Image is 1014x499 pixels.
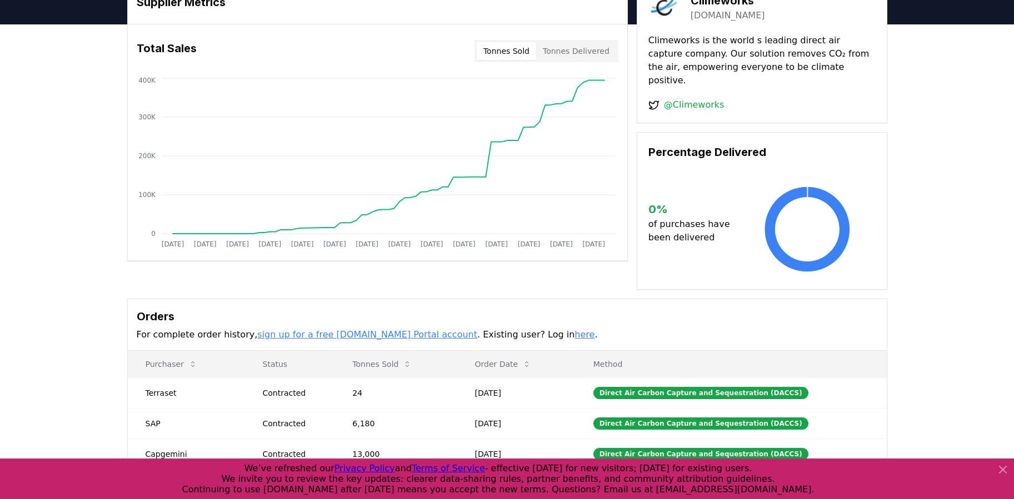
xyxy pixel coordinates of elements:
[517,240,540,248] tspan: [DATE]
[263,418,326,429] div: Contracted
[323,240,346,248] tspan: [DATE]
[128,408,245,438] td: SAP
[453,240,476,248] tspan: [DATE]
[593,448,808,460] div: Direct Air Carbon Capture and Sequestration (DACCS)
[536,42,616,60] button: Tonnes Delivered
[254,359,326,370] p: Status
[258,240,281,248] tspan: [DATE]
[138,77,156,84] tspan: 400K
[193,240,216,248] tspan: [DATE]
[138,191,156,199] tspan: 100K
[263,448,326,460] div: Contracted
[137,308,878,325] h3: Orders
[128,438,245,469] td: Capgemini
[648,144,876,160] h3: Percentage Delivered
[648,34,876,87] p: Climeworks is the world s leading direct air capture company. Our solution removes CO₂ from the a...
[648,201,739,218] h3: 0 %
[138,152,156,160] tspan: 200K
[334,377,457,408] td: 24
[457,377,576,408] td: [DATE]
[593,387,808,399] div: Direct Air Carbon Capture and Sequestration (DACCS)
[226,240,249,248] tspan: [DATE]
[575,329,595,340] a: here
[550,240,573,248] tspan: [DATE]
[138,113,156,121] tspan: 300K
[648,218,739,244] p: of purchases have been delivered
[485,240,508,248] tspan: [DATE]
[137,328,878,341] p: For complete order history, . Existing user? Log in .
[420,240,443,248] tspan: [DATE]
[457,438,576,469] td: [DATE]
[128,377,245,408] td: Terraset
[291,240,313,248] tspan: [DATE]
[334,408,457,438] td: 6,180
[466,353,541,375] button: Order Date
[593,417,808,430] div: Direct Air Carbon Capture and Sequestration (DACCS)
[457,408,576,438] td: [DATE]
[334,438,457,469] td: 13,000
[356,240,378,248] tspan: [DATE]
[691,9,765,22] a: [DOMAIN_NAME]
[151,230,156,238] tspan: 0
[161,240,184,248] tspan: [DATE]
[585,359,878,370] p: Method
[388,240,411,248] tspan: [DATE]
[257,329,477,340] a: sign up for a free [DOMAIN_NAME] Portal account
[582,240,605,248] tspan: [DATE]
[137,353,206,375] button: Purchaser
[263,387,326,399] div: Contracted
[343,353,421,375] button: Tonnes Sold
[477,42,536,60] button: Tonnes Sold
[137,40,197,62] h3: Total Sales
[664,98,725,112] a: @Climeworks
